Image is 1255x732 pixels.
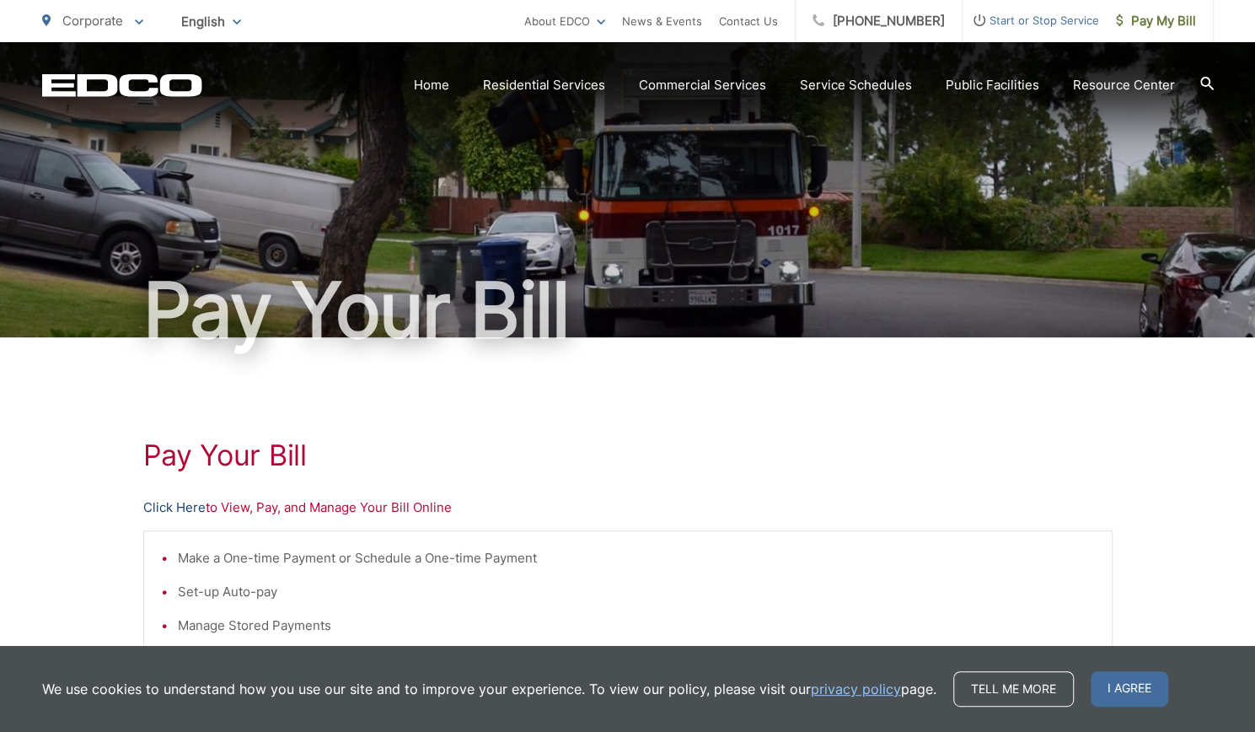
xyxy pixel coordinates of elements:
li: Set-up Auto-pay [178,582,1095,602]
span: English [169,7,254,36]
a: Resource Center [1073,75,1175,95]
a: Click Here [143,498,206,518]
a: News & Events [622,11,702,31]
a: About EDCO [524,11,605,31]
span: Pay My Bill [1116,11,1196,31]
a: Tell me more [953,671,1074,707]
a: Public Facilities [946,75,1039,95]
a: Residential Services [483,75,605,95]
a: Commercial Services [639,75,766,95]
a: Service Schedules [800,75,912,95]
span: Corporate [62,13,123,29]
h1: Pay Your Bill [143,439,1113,472]
p: We use cookies to understand how you use our site and to improve your experience. To view our pol... [42,679,936,699]
li: Manage Stored Payments [178,616,1095,636]
a: EDCD logo. Return to the homepage. [42,73,202,97]
a: privacy policy [811,679,901,699]
a: Home [414,75,449,95]
li: Make a One-time Payment or Schedule a One-time Payment [178,548,1095,568]
h1: Pay Your Bill [42,268,1214,353]
a: Contact Us [719,11,778,31]
p: to View, Pay, and Manage Your Bill Online [143,498,1113,518]
span: I agree [1091,671,1168,707]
